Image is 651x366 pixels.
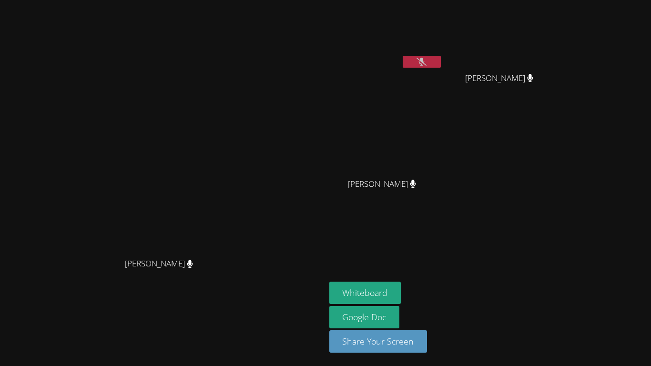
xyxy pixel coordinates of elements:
[329,282,401,304] button: Whiteboard
[329,306,400,328] a: Google Doc
[348,177,416,191] span: [PERSON_NAME]
[125,257,193,271] span: [PERSON_NAME]
[329,330,427,353] button: Share Your Screen
[465,71,533,85] span: [PERSON_NAME]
